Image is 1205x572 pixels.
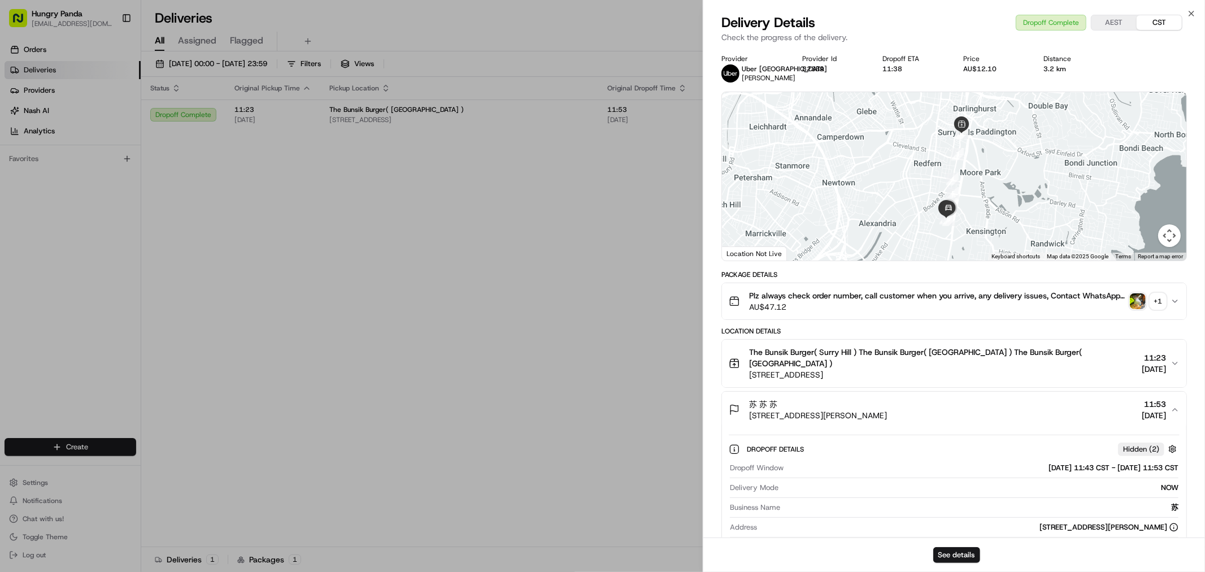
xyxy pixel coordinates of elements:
button: 823B9 [802,64,824,73]
span: Knowledge Base [23,253,86,264]
div: 5 [947,187,959,200]
span: [PERSON_NAME] [35,206,92,215]
div: [DATE] 11:43 CST - [DATE] 11:53 CST [788,463,1178,473]
span: Delivery Details [721,14,815,32]
div: 9 [942,214,955,226]
span: Plz always check order number, call customer when you arrive, any delivery issues, Contact WhatsA... [749,290,1125,301]
img: Nash [11,11,34,34]
span: Hidden ( 2 ) [1123,444,1159,454]
div: 4 [946,173,959,185]
button: 苏 苏 苏[STREET_ADDRESS][PERSON_NAME]11:53[DATE] [722,392,1186,428]
span: Pylon [112,280,137,289]
div: Distance [1044,54,1107,63]
span: Dropoff Details [747,445,806,454]
a: 💻API Documentation [91,248,186,268]
span: API Documentation [107,253,181,264]
span: [STREET_ADDRESS][PERSON_NAME] [749,410,887,421]
button: See all [175,145,206,158]
div: Price [963,54,1026,63]
img: uber-new-logo.jpeg [721,64,739,83]
button: Start new chat [192,111,206,125]
span: 8月7日 [100,206,122,215]
button: Hidden (2) [1118,442,1180,456]
span: 苏 苏 苏 [749,398,777,410]
div: 11:38 [883,64,946,73]
button: The Bunsik Burger( Surry Hill ) The Bunsik Burger( [GEOGRAPHIC_DATA] ) The Bunsik Burger( [GEOGRA... [722,340,1186,387]
div: + 1 [1150,293,1166,309]
span: Address [730,522,757,532]
span: Uber [GEOGRAPHIC_DATA] [742,64,827,73]
p: Welcome 👋 [11,45,206,63]
span: The Bunsik Burger( Surry Hill ) The Bunsik Burger( [GEOGRAPHIC_DATA] ) The Bunsik Burger( [GEOGRA... [749,346,1137,369]
a: Terms [1115,253,1131,259]
span: Dropoff Window [730,463,784,473]
span: [PERSON_NAME] [742,73,795,83]
span: Business Name [730,502,780,513]
span: Delivery Mode [730,483,778,493]
span: 11:23 [1142,352,1166,363]
div: 📗 [11,254,20,263]
div: 3 [951,148,964,161]
img: photo_proof_of_pickup image [1130,293,1146,309]
img: 1736555255976-a54dd68f-1ca7-489b-9aae-adbdc363a1c4 [11,108,32,128]
div: Dropoff ETA [883,54,946,63]
img: 1727276513143-84d647e1-66c0-4f92-a045-3c9f9f5dfd92 [24,108,44,128]
div: Provider [721,54,784,63]
div: Location Details [721,327,1187,336]
div: Start new chat [51,108,185,119]
a: 📗Knowledge Base [7,248,91,268]
button: See details [933,547,980,563]
img: Google [725,246,762,261]
span: [STREET_ADDRESS] [749,369,1137,380]
img: 1736555255976-a54dd68f-1ca7-489b-9aae-adbdc363a1c4 [23,206,32,215]
button: AEST [1091,15,1137,30]
div: Past conversations [11,147,72,156]
a: Powered byPylon [80,280,137,289]
div: 💻 [95,254,105,263]
a: Open this area in Google Maps (opens a new window) [725,246,762,261]
span: 8月15日 [43,175,70,184]
button: Keyboard shortcuts [991,253,1040,261]
p: Check the progress of the delivery. [721,32,1187,43]
span: AU$47.12 [749,301,1125,313]
span: • [37,175,41,184]
span: 11:53 [1142,398,1166,410]
div: Location Not Live [722,246,787,261]
button: Map camera controls [1158,224,1181,247]
button: Plz always check order number, call customer when you arrive, any delivery issues, Contact WhatsA... [722,283,1186,319]
button: CST [1137,15,1182,30]
div: 苏 [785,502,1178,513]
div: Package Details [721,270,1187,279]
span: [DATE] [1142,363,1166,375]
div: 3.2 km [1044,64,1107,73]
div: [STREET_ADDRESS][PERSON_NAME] [1039,522,1178,532]
div: Provider Id [802,54,865,63]
span: • [94,206,98,215]
div: AU$12.10 [963,64,1026,73]
span: Map data ©2025 Google [1047,253,1108,259]
input: Clear [29,73,186,85]
div: NOW [783,483,1178,493]
span: [DATE] [1142,410,1166,421]
img: Asif Zaman Khan [11,195,29,213]
a: Report a map error [1138,253,1183,259]
div: We're available if you need us! [51,119,155,128]
button: photo_proof_of_pickup image+1 [1130,293,1166,309]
